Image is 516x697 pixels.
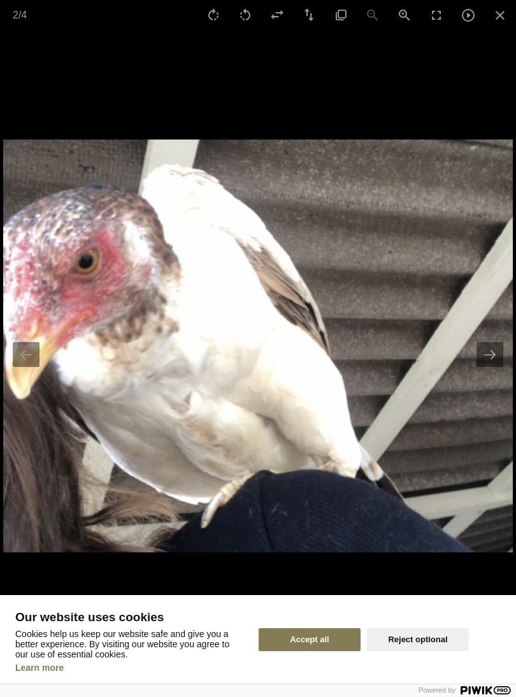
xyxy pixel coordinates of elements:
[13,342,39,367] button: Previous slide
[15,629,243,659] p: Cookies help us keep our website safe and give you a better experience. By visiting our website y...
[13,10,18,20] span: 2
[367,628,469,651] button: Reject optional
[3,140,513,552] img: O-shamo hen - 2/4
[259,628,361,651] button: Accept all
[15,611,243,624] span: Our website uses cookies
[15,663,64,673] a: Learn more
[21,10,27,20] span: 4
[419,686,455,694] span: Powered by
[477,342,503,367] button: Next slide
